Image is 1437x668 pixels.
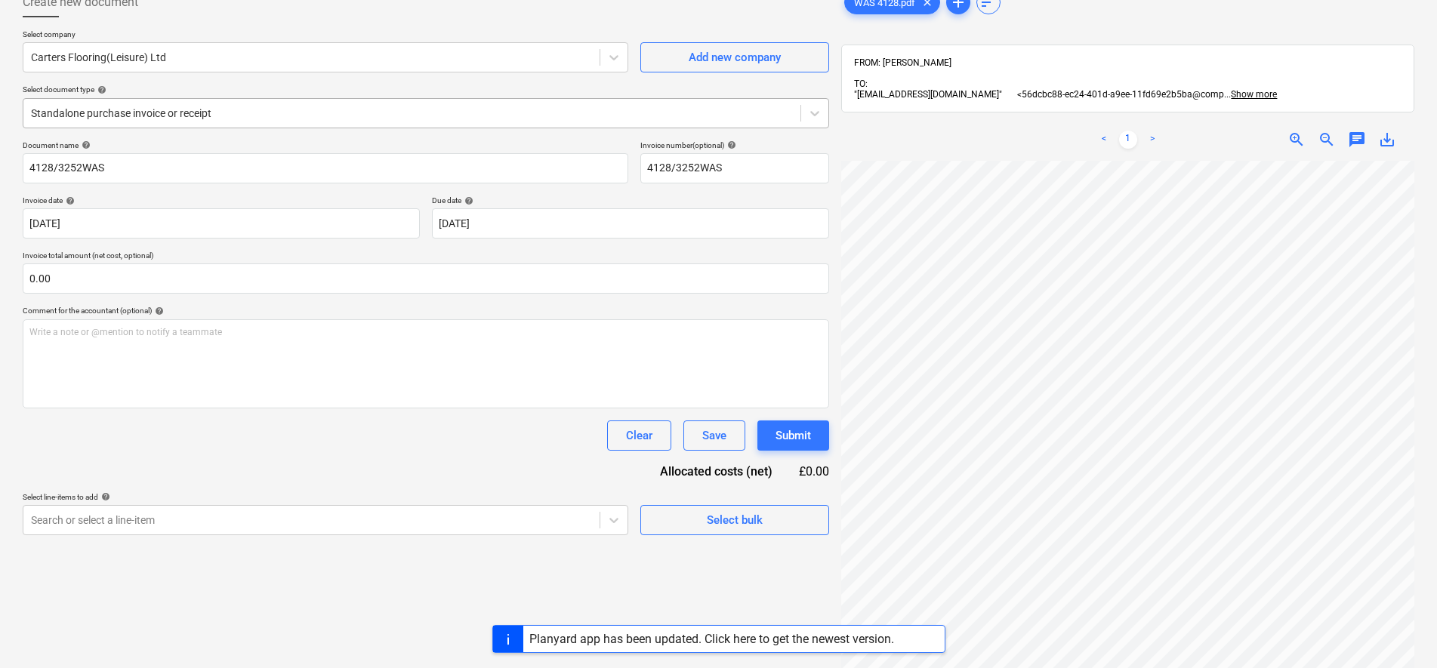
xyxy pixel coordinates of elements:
input: Invoice total amount (net cost, optional) [23,263,829,294]
input: Invoice number [640,153,829,183]
button: Submit [757,420,829,451]
div: Select line-items to add [23,492,628,502]
button: Add new company [640,42,829,72]
span: save_alt [1378,131,1396,149]
button: Clear [607,420,671,451]
span: help [461,196,473,205]
span: zoom_in [1287,131,1306,149]
div: Save [702,426,726,445]
span: help [94,85,106,94]
button: Save [683,420,745,451]
span: help [724,140,736,149]
span: ... [1224,89,1277,100]
div: £0.00 [797,463,830,480]
div: Add new company [689,48,781,67]
div: Clear [626,426,652,445]
div: Allocated costs (net) [633,463,796,480]
p: Invoice total amount (net cost, optional) [23,251,829,263]
span: help [63,196,75,205]
input: Document name [23,153,628,183]
div: Document name [23,140,628,150]
span: chat [1348,131,1366,149]
span: help [79,140,91,149]
div: Invoice number (optional) [640,140,829,150]
span: Show more [1231,89,1277,100]
div: Select bulk [707,510,763,530]
span: help [98,492,110,501]
div: Select document type [23,85,829,94]
span: FROM: [PERSON_NAME] [854,57,951,68]
div: Planyard app has been updated. Click here to get the newest version. [529,632,894,646]
span: "[EMAIL_ADDRESS][DOMAIN_NAME]" <56dcbc88-ec24-401d-a9ee-11fd69e2b5ba@comp [854,89,1224,100]
a: Previous page [1095,131,1113,149]
input: Invoice date not specified [23,208,420,239]
span: zoom_out [1318,131,1336,149]
span: TO: [854,78,868,89]
p: Select company [23,29,628,42]
div: Due date [432,195,829,205]
input: Due date not specified [432,208,829,239]
div: Submit [776,426,811,445]
a: Page 1 is your current page [1119,131,1137,149]
div: Invoice date [23,195,420,205]
div: Comment for the accountant (optional) [23,306,829,316]
a: Next page [1143,131,1161,149]
span: help [152,306,164,316]
iframe: Chat Widget [1361,596,1437,668]
button: Select bulk [640,505,829,535]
